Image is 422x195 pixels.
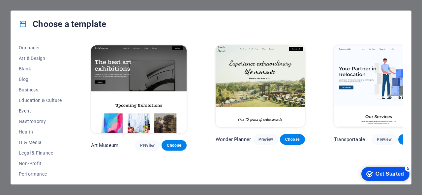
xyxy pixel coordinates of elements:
[19,161,62,166] span: Non-Profit
[19,45,62,50] span: Onepager
[19,56,62,61] span: Art & Design
[19,137,62,148] button: IT & Media
[19,19,106,29] h4: Choose a template
[19,87,62,92] span: Business
[19,42,62,53] button: Onepager
[19,108,62,113] span: Event
[91,142,118,149] p: Art Museum
[19,74,62,85] button: Blog
[372,134,397,145] button: Preview
[285,137,300,142] span: Choose
[140,143,155,148] span: Preview
[216,136,251,143] p: Wonder Planner
[19,116,62,127] button: Gastronomy
[19,169,62,179] button: Performance
[162,140,187,151] button: Choose
[19,171,62,177] span: Performance
[19,140,62,145] span: IT & Media
[49,1,55,8] div: 5
[167,143,181,148] span: Choose
[334,136,365,143] p: Transportable
[91,45,187,134] img: Art Museum
[19,129,62,134] span: Health
[135,140,160,151] button: Preview
[258,137,273,142] span: Preview
[19,95,62,106] button: Education & Culture
[19,158,62,169] button: Non-Profit
[19,98,62,103] span: Education & Culture
[19,53,62,63] button: Art & Design
[5,3,53,17] div: Get Started 5 items remaining, 0% complete
[216,45,305,128] img: Wonder Planner
[19,148,62,158] button: Legal & Finance
[253,134,278,145] button: Preview
[19,150,62,156] span: Legal & Finance
[377,137,391,142] span: Preview
[19,85,62,95] button: Business
[280,134,305,145] button: Choose
[19,77,62,82] span: Blog
[19,127,62,137] button: Health
[19,106,62,116] button: Event
[19,119,62,124] span: Gastronomy
[19,63,62,74] button: Blank
[19,7,48,13] div: Get Started
[19,66,62,71] span: Blank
